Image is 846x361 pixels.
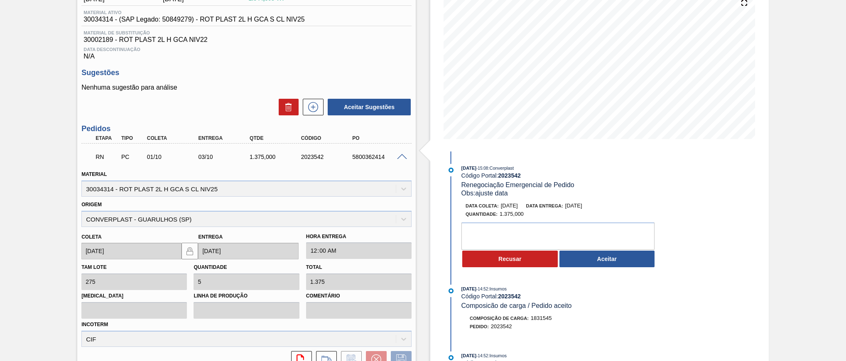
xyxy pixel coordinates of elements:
p: Nenhuma sugestão para análise [81,84,412,91]
div: N/A [81,44,412,60]
button: Aceitar [559,251,655,267]
div: PO [350,135,408,141]
label: Quantidade [194,264,227,270]
span: Composição de Carga : [470,316,529,321]
img: atual [449,288,454,293]
div: Código [299,135,357,141]
span: 1831545 [531,315,552,321]
span: [DATE] [461,286,476,291]
input: dd/mm/yyyy [198,243,298,259]
span: Pedido : [470,324,489,329]
span: Data coleta: [466,203,499,208]
span: Renegociação Emergencial de Pedido [461,181,574,188]
span: - 15:08 [476,166,488,171]
div: Etapa [93,135,120,141]
div: 03/10/2025 [196,154,254,160]
img: atual [449,168,454,173]
span: [DATE] [461,166,476,171]
label: Incoterm [81,322,108,327]
span: Data Descontinuação [83,47,410,52]
div: 1.375,000 [248,154,305,160]
div: Entrega [196,135,254,141]
span: 30034314 - (SAP Legado: 50849279) - ROT PLAST 2L H GCA S CL NIV25 [83,16,304,23]
h3: Sugestões [81,68,412,77]
span: 2023542 [491,323,512,329]
div: Pedido de Compra [119,154,146,160]
div: Código Portal: [461,293,659,300]
span: Quantidade : [466,212,498,217]
span: [DATE] [565,202,582,209]
label: Entrega [198,234,223,240]
div: Tipo [119,135,146,141]
span: 30002189 - ROT PLAST 2L H GCA NIV22 [83,36,410,44]
label: [MEDICAL_DATA] [81,290,187,302]
div: 5800362414 [350,154,408,160]
span: Composicão de carga / Pedido aceito [461,302,572,309]
img: locked [185,246,195,256]
span: 1.375,000 [500,211,524,217]
span: Data entrega: [526,203,563,208]
label: Hora Entrega [306,231,412,243]
p: RN [96,154,118,160]
label: Linha de Produção [194,290,299,302]
label: Total [306,264,322,270]
label: Comentário [306,290,412,302]
button: Recusar [462,251,558,267]
div: Nova sugestão [299,99,324,115]
strong: 2023542 [498,172,521,179]
div: Código Portal: [461,172,659,179]
div: 01/10/2025 [145,154,203,160]
img: atual [449,355,454,360]
label: Tam lote [81,264,106,270]
span: : Converplast [488,166,514,171]
span: : Insumos [488,286,507,291]
label: Coleta [81,234,101,240]
div: Coleta [145,135,203,141]
label: Material [81,171,107,177]
span: Material de Substituição [83,30,410,35]
div: Em renegociação [93,148,120,166]
strong: 2023542 [498,293,521,300]
button: locked [181,243,198,259]
button: Aceitar Sugestões [328,99,411,115]
span: [DATE] [461,353,476,358]
span: - 14:52 [476,354,488,358]
span: : Insumos [488,353,507,358]
label: Origem [81,202,102,207]
input: dd/mm/yyyy [81,243,181,259]
span: - 14:52 [476,287,488,291]
h3: Pedidos [81,124,412,133]
span: Material ativo [83,10,304,15]
div: Aceitar Sugestões [324,98,412,116]
span: [DATE] [501,202,518,209]
div: Qtde [248,135,305,141]
span: Obs: ajuste data [461,190,508,197]
div: 2023542 [299,154,357,160]
div: Excluir Sugestões [275,99,299,115]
